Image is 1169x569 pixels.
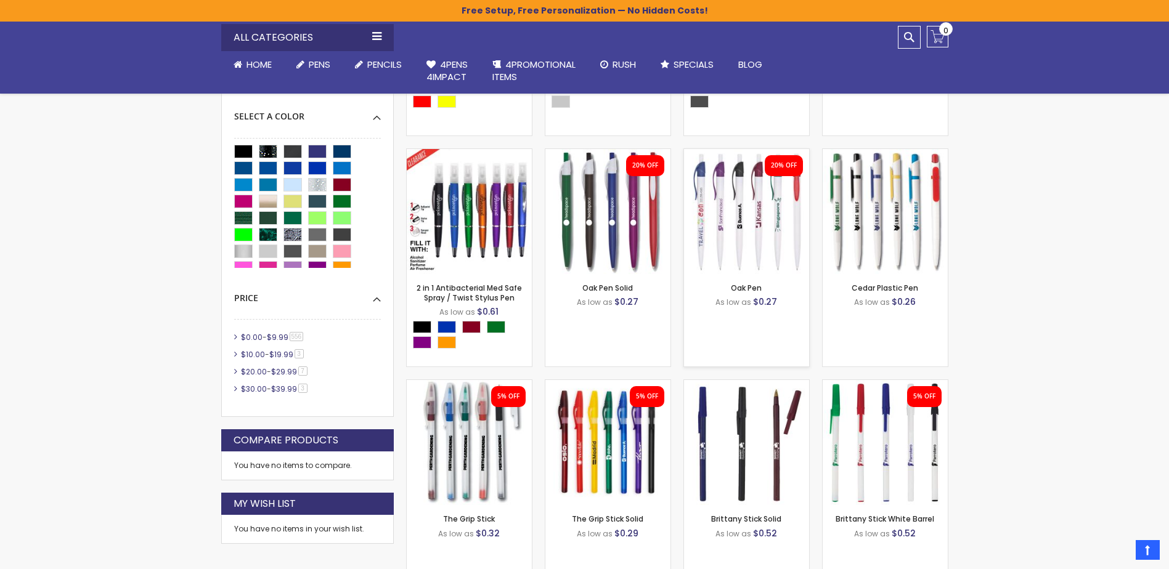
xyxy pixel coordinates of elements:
span: Specials [674,58,714,71]
a: 4Pens4impact [414,51,480,91]
img: Cedar Plastic Pen [823,149,948,274]
span: $39.99 [271,384,297,394]
div: You have no items in your wish list. [234,524,381,534]
a: 0 [927,26,948,47]
span: Pens [309,58,330,71]
span: 0 [943,25,948,36]
img: The Grip Stick [407,380,532,505]
span: $19.99 [269,349,293,360]
span: 3 [295,349,304,358]
strong: My Wish List [234,497,296,510]
span: $29.99 [271,366,297,377]
div: Orange [438,336,456,349]
img: Oak Pen [684,149,809,274]
div: Purple [413,336,431,349]
span: As low as [854,528,890,539]
a: Cedar Plastic Pen [852,283,918,293]
div: Select A Color [690,80,809,111]
span: $0.26 [892,296,916,308]
div: All Categories [221,24,394,51]
div: 20% OFF [632,161,658,170]
a: $30.00-$39.993 [238,384,312,394]
div: Red [413,95,431,108]
a: 2 in 1 Antibacterial Med Safe Spray / Twist Stylus Pen [407,148,532,159]
a: Blog [726,51,775,78]
a: $10.00-$19.993 [238,349,308,360]
a: Oak Pen Solid [545,148,670,159]
span: $10.00 [241,349,265,360]
a: Brittany Stick White Barrel [823,379,948,390]
a: Oak Pen [684,148,809,159]
a: Home [221,51,284,78]
span: As low as [577,297,613,307]
img: 2 in 1 Antibacterial Med Safe Spray / Twist Stylus Pen [407,149,532,274]
a: Pens [284,51,343,78]
span: As low as [439,307,475,317]
span: $0.27 [753,296,777,308]
div: Green [487,321,505,333]
a: $0.00-$9.99556 [238,332,308,342]
div: Select A Color [552,80,670,111]
a: Oak Pen Solid [582,283,633,293]
span: $0.27 [614,296,638,308]
span: Blog [738,58,762,71]
div: You have no items to compare. [221,451,394,480]
img: Oak Pen Solid [545,149,670,274]
a: Brittany Stick Solid [711,514,781,524]
div: Silver [552,95,570,108]
span: Rush [613,58,636,71]
span: $0.32 [476,527,500,539]
strong: Compare Products [234,434,338,447]
a: Brittany Stick Solid [684,379,809,390]
span: As low as [715,528,751,539]
a: Specials [648,51,726,78]
a: The Grip Stick Solid [545,379,670,390]
a: $20.00-$29.997 [238,366,312,377]
span: $0.52 [753,527,777,539]
span: As low as [715,297,751,307]
span: $0.29 [614,527,638,539]
div: 20% OFF [771,161,797,170]
div: 5% OFF [497,392,519,401]
div: Yellow [438,95,456,108]
div: Smoke [690,95,709,108]
span: As low as [438,528,474,539]
span: 556 [290,332,304,341]
span: $0.00 [241,332,263,342]
a: 4PROMOTIONALITEMS [480,51,588,91]
div: Burgundy [462,321,481,333]
div: Select A Color [234,102,381,123]
div: 5% OFF [636,392,658,401]
a: The Grip Stick Solid [572,514,643,524]
span: As low as [854,297,890,307]
div: Black [413,321,431,333]
a: Brittany Stick White Barrel [836,514,934,524]
span: $30.00 [241,384,267,394]
a: Oak Pen [731,283,762,293]
a: Rush [588,51,648,78]
span: 7 [298,366,308,376]
a: Cedar Plastic Pen [823,148,948,159]
span: $0.61 [477,305,499,318]
span: $9.99 [267,332,288,342]
span: 3 [298,384,308,393]
span: Home [246,58,272,71]
img: Brittany Stick Solid [684,380,809,505]
img: Brittany Stick White Barrel [823,380,948,505]
span: 4Pens 4impact [426,58,468,83]
a: The Grip Stick [443,514,495,524]
div: Blue [438,321,456,333]
a: The Grip Stick [407,379,532,390]
span: As low as [577,528,613,539]
div: Price [234,283,381,304]
span: $20.00 [241,366,267,377]
span: Pencils [367,58,402,71]
a: 2 in 1 Antibacterial Med Safe Spray / Twist Stylus Pen [417,283,522,303]
img: The Grip Stick Solid [545,380,670,505]
span: 4PROMOTIONAL ITEMS [492,58,576,83]
div: Select A Color [413,80,532,111]
a: Pencils [343,51,414,78]
div: 5% OFF [913,392,935,401]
